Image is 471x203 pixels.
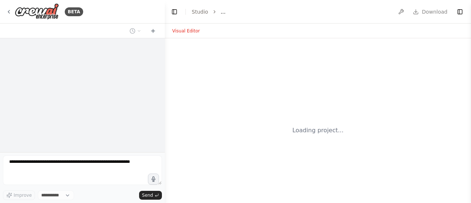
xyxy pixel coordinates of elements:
[142,192,153,198] span: Send
[148,174,159,185] button: Click to speak your automation idea
[192,8,226,15] nav: breadcrumb
[127,27,144,35] button: Switch to previous chat
[139,191,162,200] button: Send
[14,192,32,198] span: Improve
[455,7,465,17] button: Show right sidebar
[3,190,35,200] button: Improve
[169,7,180,17] button: Hide left sidebar
[221,8,226,15] span: ...
[147,27,159,35] button: Start a new chat
[293,126,344,135] div: Loading project...
[65,7,83,16] div: BETA
[192,9,208,15] a: Studio
[15,3,59,20] img: Logo
[168,27,204,35] button: Visual Editor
